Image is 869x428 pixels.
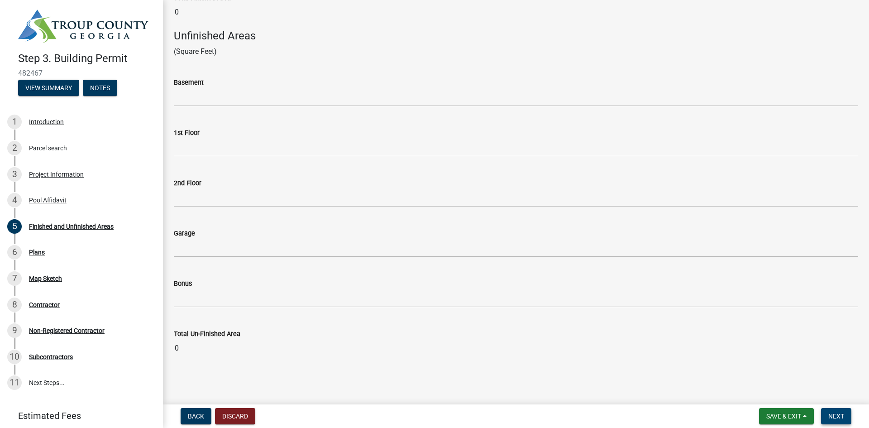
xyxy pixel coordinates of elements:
h4: Step 3. Building Permit [18,52,156,65]
div: 3 [7,167,22,182]
span: Next [828,413,844,420]
label: 2nd Floor [174,180,201,187]
p: (Square Feet) [174,46,858,57]
button: Discard [215,408,255,424]
h4: Unfinished Areas [174,29,858,43]
label: Total Un-Finished Area [174,331,240,337]
div: 6 [7,245,22,260]
wm-modal-confirm: Notes [83,85,117,92]
div: Non-Registered Contractor [29,327,105,334]
img: Troup County, Georgia [18,10,148,43]
div: Introduction [29,119,64,125]
div: 1 [7,115,22,129]
div: 2 [7,141,22,155]
label: Garage [174,231,195,237]
label: Basement [174,80,204,86]
div: Finished and Unfinished Areas [29,223,114,230]
div: 5 [7,219,22,234]
div: 8 [7,298,22,312]
div: Pool Affidavit [29,197,67,203]
button: Next [821,408,851,424]
button: Notes [83,80,117,96]
div: 9 [7,323,22,338]
button: Back [181,408,211,424]
button: View Summary [18,80,79,96]
div: Parcel search [29,145,67,151]
label: 1st Floor [174,130,200,136]
span: Save & Exit [766,413,801,420]
div: Subcontractors [29,354,73,360]
wm-modal-confirm: Summary [18,85,79,92]
div: Plans [29,249,45,255]
div: Project Information [29,171,84,178]
label: Bonus [174,281,192,287]
span: Back [188,413,204,420]
button: Save & Exit [759,408,814,424]
div: Map Sketch [29,275,62,282]
div: Contractor [29,302,60,308]
div: 10 [7,350,22,364]
span: 482467 [18,69,145,77]
a: Estimated Fees [7,407,148,425]
div: 7 [7,271,22,286]
div: 4 [7,193,22,207]
div: 11 [7,375,22,390]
